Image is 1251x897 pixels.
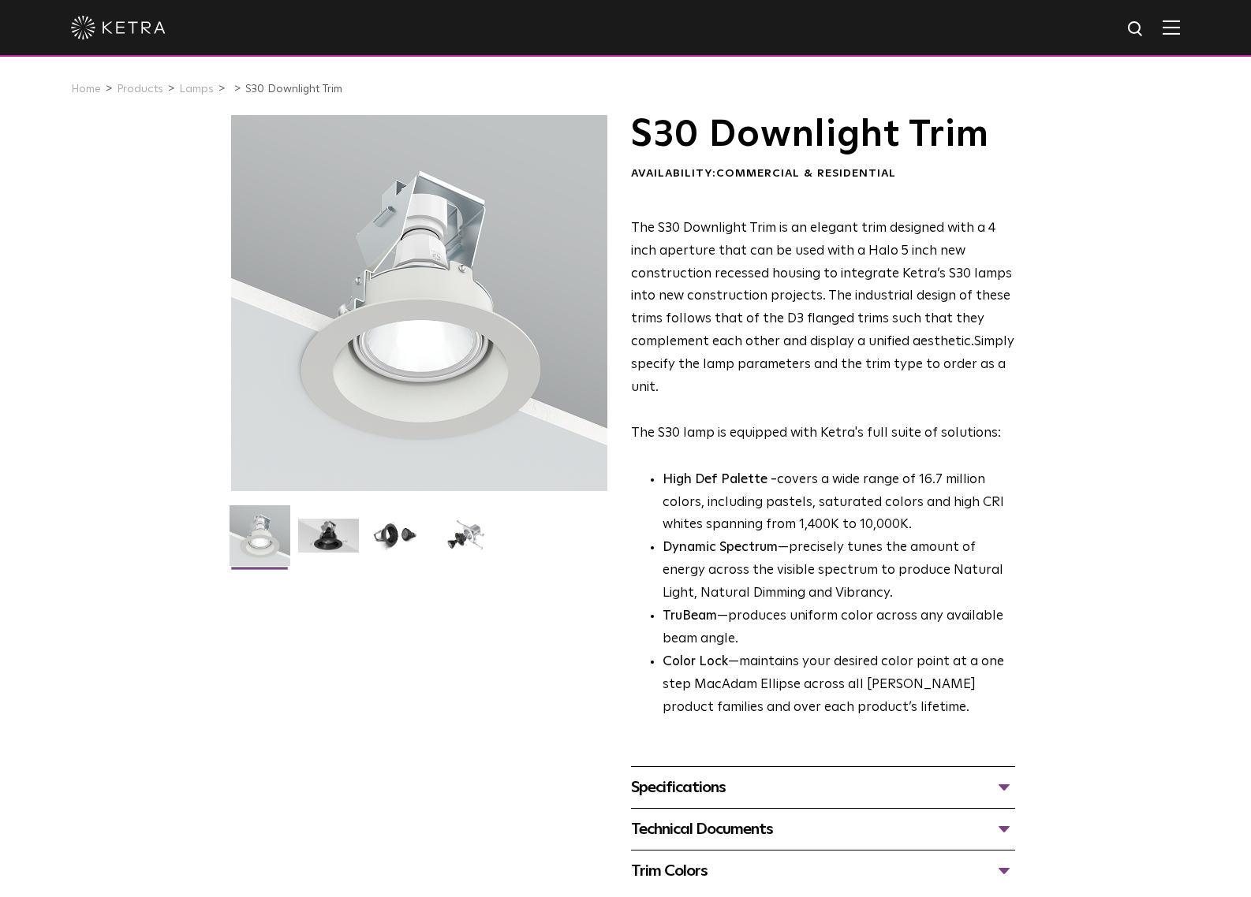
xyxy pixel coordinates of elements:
img: search icon [1126,20,1146,39]
img: S30 Halo Downlight_Exploded_Black [435,519,496,564]
strong: Dynamic Spectrum [663,541,778,554]
img: ketra-logo-2019-white [71,16,166,39]
div: Availability: [631,166,1015,182]
img: S30-DownlightTrim-2021-Web-Square [230,505,290,578]
div: Specifications [631,775,1015,800]
strong: High Def Palette - [663,473,777,486]
div: Trim Colors [631,858,1015,884]
h1: S30 Downlight Trim [631,115,1015,154]
span: Commercial & Residential [716,168,896,179]
a: Products [117,84,163,95]
p: The S30 lamp is equipped with Ketra's full suite of solutions: [631,218,1015,445]
span: The S30 Downlight Trim is an elegant trim designed with a 4 inch aperture that can be used with a... [631,221,1012,348]
p: covers a wide range of 16.7 million colors, including pastels, saturated colors and high CRI whit... [663,469,1015,538]
a: Lamps [179,84,214,95]
img: S30 Halo Downlight_Hero_Black_Gradient [298,519,359,564]
li: —produces uniform color across any available beam angle. [663,605,1015,651]
strong: Color Lock [663,655,728,668]
a: Home [71,84,101,95]
a: S30 Downlight Trim [245,84,342,95]
img: S30 Halo Downlight_Table Top_Black [367,519,428,564]
li: —precisely tunes the amount of energy across the visible spectrum to produce Natural Light, Natur... [663,537,1015,605]
span: Simply specify the lamp parameters and the trim type to order as a unit.​ [631,335,1014,394]
div: Technical Documents [631,817,1015,842]
img: Hamburger%20Nav.svg [1163,20,1180,35]
strong: TruBeam [663,609,717,623]
li: —maintains your desired color point at a one step MacAdam Ellipse across all [PERSON_NAME] produc... [663,651,1015,720]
